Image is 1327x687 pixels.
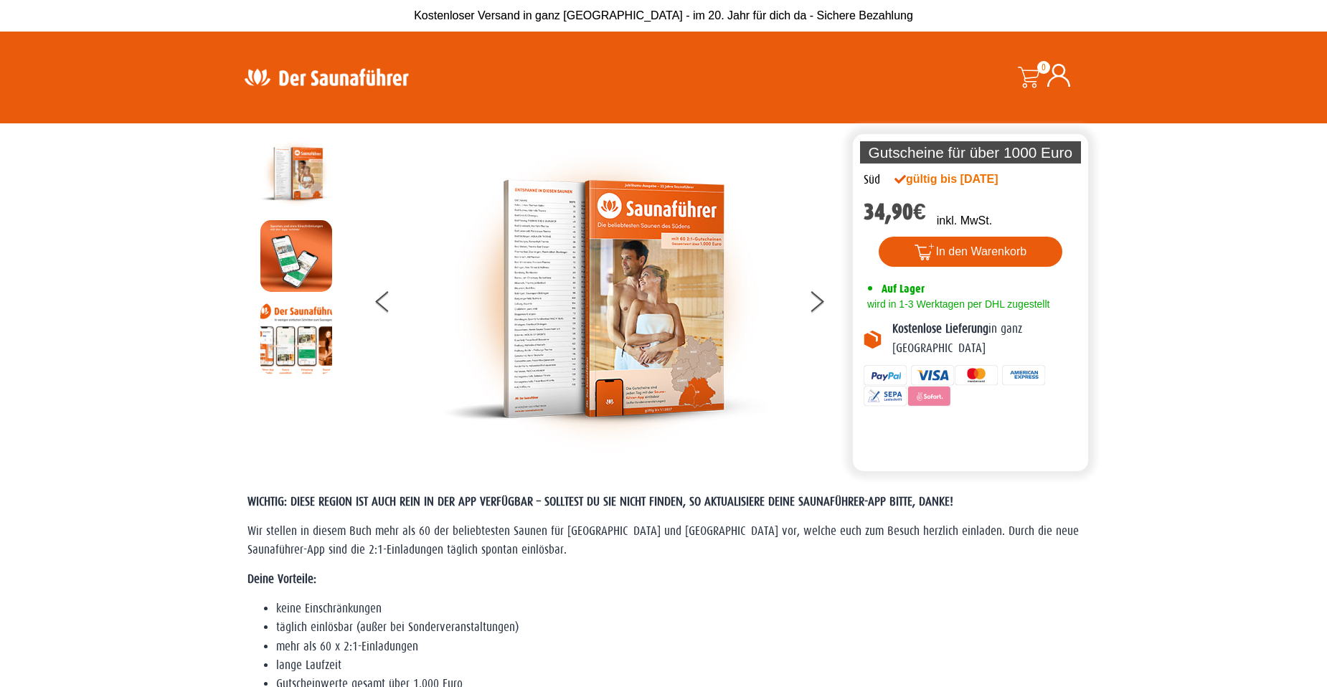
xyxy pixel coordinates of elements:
li: keine Einschränkungen [276,600,1080,618]
img: der-saunafuehrer-2025-sued [443,138,766,460]
p: inkl. MwSt. [937,212,992,229]
span: 0 [1037,61,1050,74]
div: gültig bis [DATE] [894,171,1029,188]
div: Süd [864,171,880,189]
li: mehr als 60 x 2:1-Einladungen [276,638,1080,656]
img: der-saunafuehrer-2025-sued [260,138,332,209]
span: WICHTIG: DIESE REGION IST AUCH REIN IN DER APP VERFÜGBAR – SOLLTEST DU SIE NICHT FINDEN, SO AKTUA... [247,495,953,508]
p: in ganz [GEOGRAPHIC_DATA] [892,320,1077,358]
span: Kostenloser Versand in ganz [GEOGRAPHIC_DATA] - im 20. Jahr für dich da - Sichere Bezahlung [414,9,913,22]
button: In den Warenkorb [879,237,1063,267]
span: Wir stellen in diesem Buch mehr als 60 der beliebtesten Saunen für [GEOGRAPHIC_DATA] und [GEOGRAP... [247,524,1079,556]
li: täglich einlösbar (außer bei Sonderveranstaltungen) [276,618,1080,637]
img: Anleitung7tn [260,303,332,374]
li: lange Laufzeit [276,656,1080,675]
bdi: 34,90 [864,199,926,225]
span: € [913,199,926,225]
p: Gutscheine für über 1000 Euro [860,141,1081,164]
img: MOCKUP-iPhone_regional [260,220,332,292]
strong: Deine Vorteile: [247,572,316,586]
b: Kostenlose Lieferung [892,322,988,336]
span: Auf Lager [882,282,925,295]
span: wird in 1-3 Werktagen per DHL zugestellt [864,298,1049,310]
